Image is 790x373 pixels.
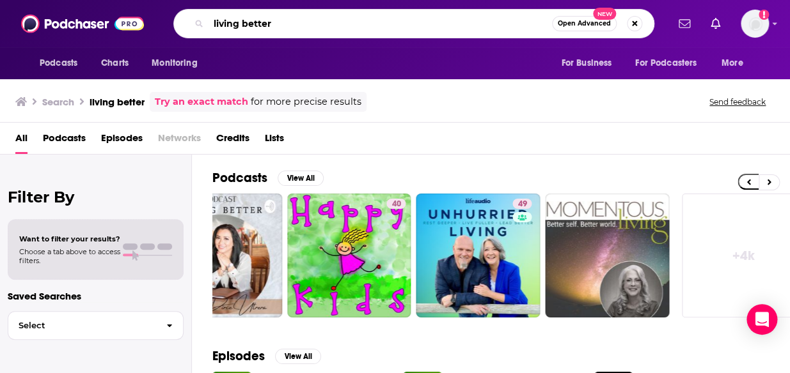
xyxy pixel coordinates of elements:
[101,128,143,154] a: Episodes
[386,199,406,209] a: 40
[212,170,267,186] h2: Podcasts
[416,194,540,317] a: 49
[15,128,28,154] a: All
[561,54,612,72] span: For Business
[212,348,265,364] h2: Episodes
[706,96,770,107] button: Send feedback
[674,13,695,34] a: Show notifications dropdown
[741,10,769,38] span: Logged in as megcassidy
[713,51,759,75] button: open menu
[251,95,361,109] span: for more precise results
[747,304,777,335] div: Open Intercom Messenger
[552,16,617,31] button: Open AdvancedNew
[31,51,94,75] button: open menu
[19,234,120,243] span: Want to filter your results?
[706,13,725,34] a: Show notifications dropdown
[158,128,201,154] span: Networks
[759,10,769,20] svg: Add a profile image
[8,188,184,206] h2: Filter By
[287,194,411,317] a: 40
[741,10,769,38] img: User Profile
[265,128,284,154] a: Lists
[173,9,654,38] div: Search podcasts, credits, & more...
[593,8,616,20] span: New
[101,54,129,72] span: Charts
[155,95,248,109] a: Try an exact match
[212,348,321,364] a: EpisodesView All
[209,13,552,34] input: Search podcasts, credits, & more...
[8,321,156,330] span: Select
[517,198,526,211] span: 49
[8,311,184,340] button: Select
[90,96,145,108] h3: living better
[275,349,321,364] button: View All
[21,11,144,36] img: Podchaser - Follow, Share and Rate Podcasts
[558,20,611,27] span: Open Advanced
[43,128,86,154] a: Podcasts
[512,199,532,209] a: 49
[635,54,697,72] span: For Podcasters
[143,51,214,75] button: open menu
[152,54,197,72] span: Monitoring
[212,170,324,186] a: PodcastsView All
[278,171,324,186] button: View All
[19,247,120,265] span: Choose a tab above to access filters.
[722,54,743,72] span: More
[627,51,715,75] button: open menu
[93,51,136,75] a: Charts
[552,51,628,75] button: open menu
[391,198,400,211] span: 40
[42,96,74,108] h3: Search
[216,128,249,154] a: Credits
[40,54,77,72] span: Podcasts
[741,10,769,38] button: Show profile menu
[8,290,184,302] p: Saved Searches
